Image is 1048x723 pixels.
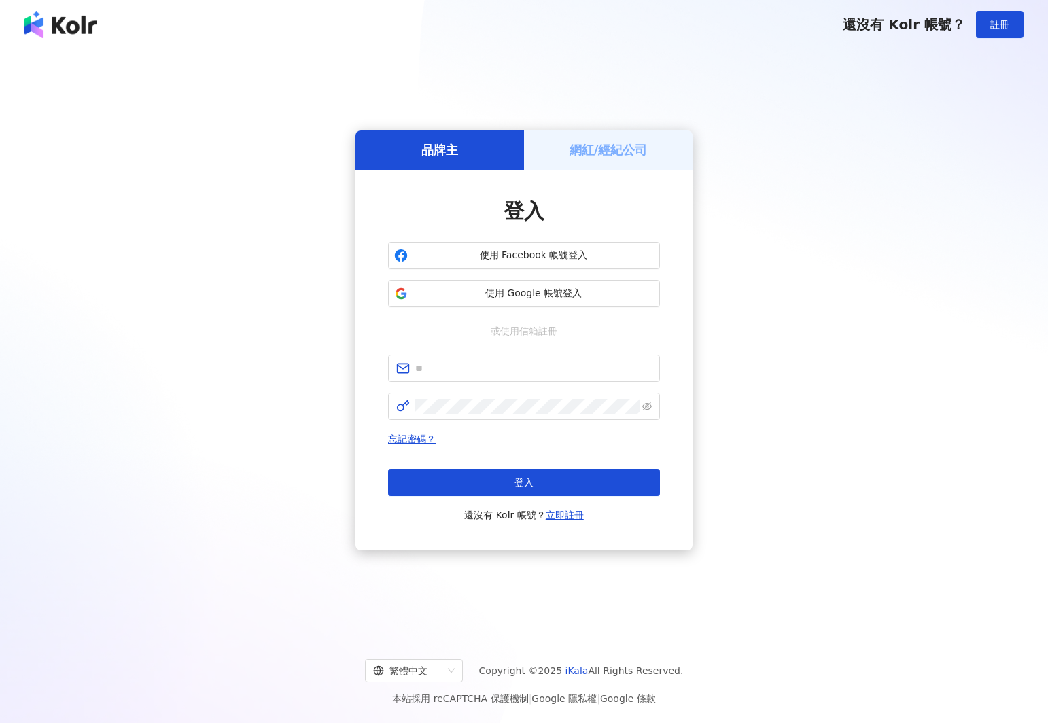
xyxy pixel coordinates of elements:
[504,199,544,223] span: 登入
[642,402,652,411] span: eye-invisible
[529,693,532,704] span: |
[514,477,534,488] span: 登入
[24,11,97,38] img: logo
[421,141,458,158] h5: 品牌主
[570,141,648,158] h5: 網紅/經紀公司
[546,510,584,521] a: 立即註冊
[392,690,655,707] span: 本站採用 reCAPTCHA 保護機制
[843,16,965,33] span: 還沒有 Kolr 帳號？
[597,693,600,704] span: |
[531,693,597,704] a: Google 隱私權
[481,323,567,338] span: 或使用信箱註冊
[373,660,442,682] div: 繁體中文
[388,280,660,307] button: 使用 Google 帳號登入
[413,249,654,262] span: 使用 Facebook 帳號登入
[990,19,1009,30] span: 註冊
[464,507,584,523] span: 還沒有 Kolr 帳號？
[413,287,654,300] span: 使用 Google 帳號登入
[565,665,589,676] a: iKala
[976,11,1024,38] button: 註冊
[388,242,660,269] button: 使用 Facebook 帳號登入
[479,663,684,679] span: Copyright © 2025 All Rights Reserved.
[388,469,660,496] button: 登入
[600,693,656,704] a: Google 條款
[388,434,436,444] a: 忘記密碼？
